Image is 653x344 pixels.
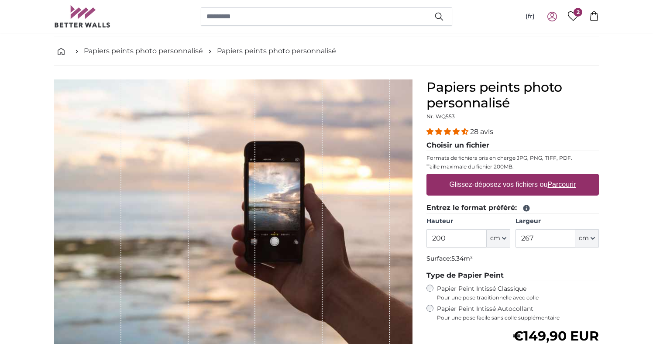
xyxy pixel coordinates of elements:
label: Papier Peint Intissé Autocollant [437,305,599,321]
span: cm [579,234,589,243]
span: Nr. WQ553 [426,113,455,120]
span: 4.32 stars [426,127,470,136]
p: Formats de fichiers pris en charge JPG, PNG, TIFF, PDF. [426,155,599,162]
button: cm [487,229,510,248]
label: Largeur [516,217,599,226]
span: 2 [574,8,582,17]
a: Papiers peints photo personnalisé [84,46,203,56]
span: €149,90 EUR [513,328,599,344]
h1: Papiers peints photo personnalisé [426,79,599,111]
span: 28 avis [470,127,493,136]
span: 5.34m² [451,255,473,262]
p: Taille maximale du fichier 200MB. [426,163,599,170]
a: Papiers peints photo personnalisé [217,46,336,56]
p: Surface: [426,255,599,263]
u: Parcourir [548,181,576,188]
span: cm [490,234,500,243]
nav: breadcrumbs [54,37,599,65]
label: Papier Peint Intissé Classique [437,285,599,301]
img: Betterwalls [54,5,111,28]
legend: Choisir un fichier [426,140,599,151]
legend: Type de Papier Peint [426,270,599,281]
span: Pour une pose facile sans colle supplémentaire [437,314,599,321]
label: Hauteur [426,217,510,226]
label: Glissez-déposez vos fichiers ou [446,176,580,193]
button: (fr) [519,9,542,24]
button: cm [575,229,599,248]
legend: Entrez le format préféré: [426,203,599,213]
span: Pour une pose traditionnelle avec colle [437,294,599,301]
